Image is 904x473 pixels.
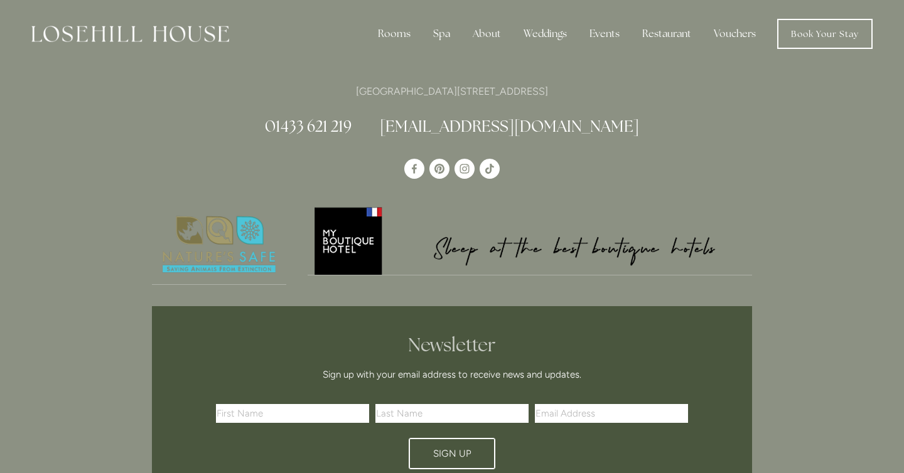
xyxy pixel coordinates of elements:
span: Sign Up [433,448,471,459]
p: [GEOGRAPHIC_DATA][STREET_ADDRESS] [152,83,752,100]
a: My Boutique Hotel - Logo [308,205,753,275]
div: Rooms [368,21,421,46]
a: Pinterest [429,159,449,179]
input: Last Name [375,404,529,423]
div: Spa [423,21,460,46]
button: Sign Up [409,438,495,469]
input: Email Address [535,404,688,423]
div: Events [579,21,630,46]
img: Losehill House [31,26,229,42]
a: Nature's Safe - Logo [152,205,286,285]
img: My Boutique Hotel - Logo [308,205,753,275]
div: Restaurant [632,21,701,46]
div: About [463,21,511,46]
p: Sign up with your email address to receive news and updates. [220,367,684,382]
a: [EMAIL_ADDRESS][DOMAIN_NAME] [380,116,639,136]
a: Vouchers [704,21,766,46]
a: 01433 621 219 [265,116,352,136]
a: TikTok [480,159,500,179]
h2: Newsletter [220,334,684,356]
input: First Name [216,404,369,423]
div: Weddings [514,21,577,46]
a: Instagram [455,159,475,179]
img: Nature's Safe - Logo [152,205,286,284]
a: Losehill House Hotel & Spa [404,159,424,179]
a: Book Your Stay [777,19,873,49]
